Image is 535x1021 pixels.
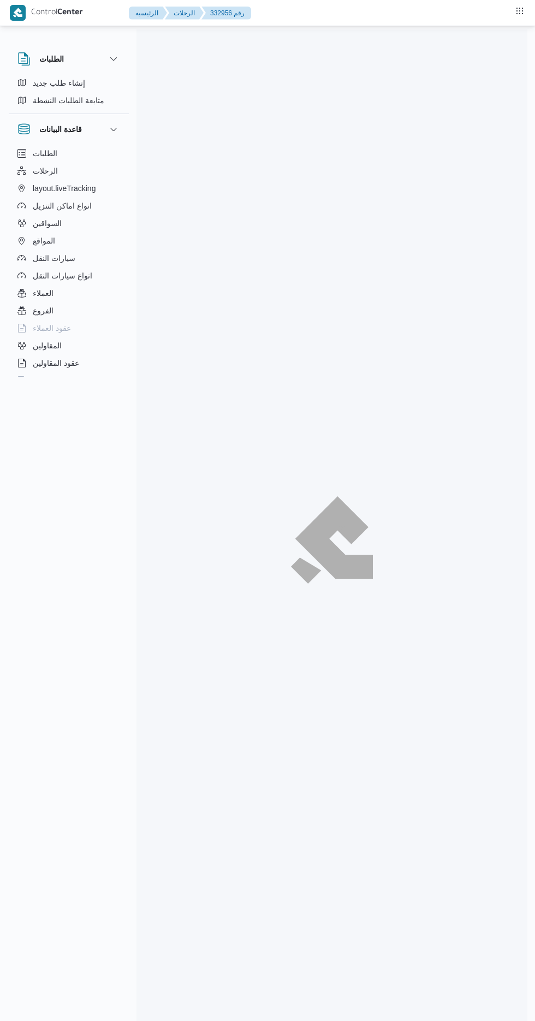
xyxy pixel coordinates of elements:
[33,234,55,247] span: المواقع
[13,215,124,232] button: السواقين
[13,145,124,162] button: الطلبات
[13,267,124,284] button: انواع سيارات النقل
[13,197,124,215] button: انواع اماكن التنزيل
[13,284,124,302] button: العملاء
[13,302,124,319] button: الفروع
[33,94,104,107] span: متابعة الطلبات النشطة
[129,7,167,20] button: الرئيسيه
[165,7,204,20] button: الرحلات
[17,123,120,136] button: قاعدة البيانات
[33,339,62,352] span: المقاولين
[13,372,124,389] button: اجهزة التليفون
[33,287,53,300] span: العملاء
[33,76,85,90] span: إنشاء طلب جديد
[39,123,82,136] h3: قاعدة البيانات
[201,7,251,20] button: 332956 رقم
[13,232,124,250] button: المواقع
[33,217,62,230] span: السواقين
[33,269,92,282] span: انواع سيارات النقل
[10,5,26,21] img: X8yXhbKr1z7QwAAAABJRU5ErkJggg==
[33,304,53,317] span: الفروع
[57,9,83,17] b: Center
[13,74,124,92] button: إنشاء طلب جديد
[33,182,96,195] span: layout.liveTracking
[13,180,124,197] button: layout.liveTracking
[33,164,58,177] span: الرحلات
[9,74,129,114] div: الطلبات
[39,52,64,66] h3: الطلبات
[9,145,129,381] div: قاعدة البيانات
[33,374,78,387] span: اجهزة التليفون
[296,502,367,578] img: ILLA Logo
[13,92,124,109] button: متابعة الطلبات النشطة
[33,357,79,370] span: عقود المقاولين
[13,319,124,337] button: عقود العملاء
[13,250,124,267] button: سيارات النقل
[33,252,75,265] span: سيارات النقل
[33,199,92,212] span: انواع اماكن التنزيل
[33,147,57,160] span: الطلبات
[17,52,120,66] button: الطلبات
[13,354,124,372] button: عقود المقاولين
[13,162,124,180] button: الرحلات
[13,337,124,354] button: المقاولين
[33,322,71,335] span: عقود العملاء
